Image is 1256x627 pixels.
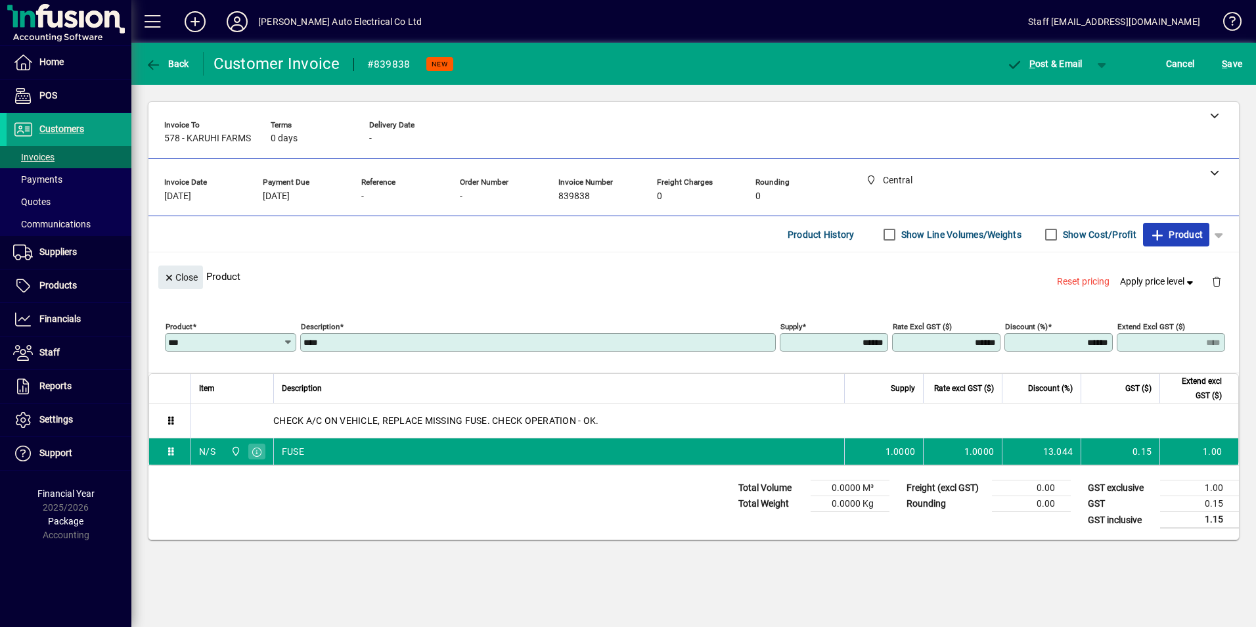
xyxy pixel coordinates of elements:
button: Back [142,52,192,76]
span: 578 - KARUHI FARMS [164,133,251,144]
div: #839838 [367,54,411,75]
div: [PERSON_NAME] Auto Electrical Co Ltd [258,11,422,32]
span: Reset pricing [1057,275,1110,289]
span: Description [282,381,322,396]
button: Save [1219,52,1245,76]
span: Quotes [13,197,51,207]
a: Home [7,46,131,79]
span: Settings [39,414,73,425]
span: Product History [788,224,855,245]
td: 0.15 [1160,496,1239,512]
td: 1.15 [1160,512,1239,528]
button: Profile [216,10,258,34]
span: S [1222,58,1227,69]
span: 0 [657,191,662,202]
div: Customer Invoice [213,53,340,74]
button: Apply price level [1115,270,1201,294]
app-page-header-button: Close [155,271,206,283]
td: 0.0000 Kg [811,496,889,512]
td: 0.00 [992,496,1071,512]
div: Staff [EMAIL_ADDRESS][DOMAIN_NAME] [1028,11,1200,32]
a: Financials [7,303,131,336]
span: [DATE] [164,191,191,202]
span: [DATE] [263,191,290,202]
label: Show Line Volumes/Weights [899,228,1021,241]
td: GST inclusive [1081,512,1160,528]
td: 0.15 [1081,438,1159,465]
div: N/S [199,445,215,458]
span: ost & Email [1006,58,1083,69]
span: - [460,191,462,202]
span: Suppliers [39,246,77,257]
span: Payments [13,174,62,185]
span: Communications [13,219,91,229]
span: Rate excl GST ($) [934,381,994,396]
mat-label: Product [166,322,192,331]
a: Quotes [7,191,131,213]
button: Post & Email [1000,52,1089,76]
span: Product [1150,224,1203,245]
span: Financials [39,313,81,324]
a: Staff [7,337,131,369]
span: Products [39,280,77,290]
td: Total Weight [732,496,811,512]
mat-label: Rate excl GST ($) [893,322,952,331]
a: Support [7,437,131,470]
td: 13.044 [1002,438,1081,465]
span: Invoices [13,152,55,162]
span: Package [48,516,83,526]
span: Central [227,444,242,459]
span: Financial Year [37,488,95,499]
mat-label: Description [301,322,340,331]
span: ave [1222,53,1242,74]
td: 0.0000 M³ [811,480,889,496]
app-page-header-button: Back [131,52,204,76]
span: Reports [39,381,72,391]
span: Staff [39,347,60,358]
a: Suppliers [7,236,131,269]
a: Payments [7,168,131,191]
td: Total Volume [732,480,811,496]
mat-label: Supply [780,322,802,331]
span: 0 [755,191,761,202]
td: 0.00 [992,480,1071,496]
div: 1.0000 [931,445,994,458]
span: - [361,191,364,202]
span: GST ($) [1125,381,1152,396]
button: Add [174,10,216,34]
label: Show Cost/Profit [1060,228,1136,241]
span: Support [39,448,72,458]
span: Cancel [1166,53,1195,74]
div: CHECK A/C ON VEHICLE, REPLACE MISSING FUSE. CHECK OPERATION - OK. [191,404,1238,438]
span: Discount (%) [1028,381,1073,396]
span: Close [164,267,198,289]
span: NEW [432,60,448,68]
button: Product [1143,223,1209,246]
button: Cancel [1163,52,1198,76]
a: Reports [7,370,131,403]
span: Home [39,57,64,67]
span: Extend excl GST ($) [1168,374,1222,403]
button: Product History [782,223,860,246]
span: Back [145,58,189,69]
span: - [369,133,372,144]
span: P [1029,58,1035,69]
app-page-header-button: Delete [1201,275,1232,287]
a: Invoices [7,146,131,168]
span: POS [39,90,57,101]
button: Delete [1201,266,1232,297]
span: Customers [39,124,84,134]
a: POS [7,80,131,112]
span: 839838 [558,191,590,202]
span: Apply price level [1120,275,1196,289]
mat-label: Extend excl GST ($) [1117,322,1185,331]
span: Item [199,381,215,396]
span: 0 days [271,133,298,144]
td: Freight (excl GST) [900,480,992,496]
td: Rounding [900,496,992,512]
span: 1.0000 [886,445,916,458]
span: Supply [891,381,915,396]
a: Knowledge Base [1213,3,1240,45]
a: Products [7,269,131,302]
button: Reset pricing [1052,270,1115,294]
